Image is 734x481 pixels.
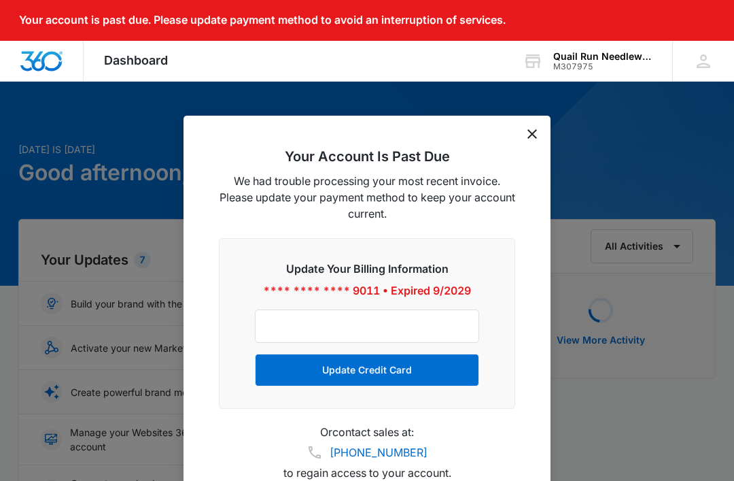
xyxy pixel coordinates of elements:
p: Or contact sales at: to regain access to your account. [219,425,515,480]
h2: Your Account Is Past Due [219,148,515,165]
div: Dashboard [84,41,188,81]
h3: Update Your Billing Information [255,261,479,277]
span: Dashboard [104,53,168,67]
p: Your account is past due. Please update payment method to avoid an interruption of services. [19,14,506,27]
div: account id [553,62,652,71]
button: Update Credit Card [255,354,479,386]
iframe: Secure card payment input frame [269,320,465,332]
a: [PHONE_NUMBER] [330,444,427,461]
div: account name [553,51,652,62]
p: We had trouble processing your most recent invoice. Please update your payment method to keep you... [219,173,515,222]
button: dismiss this dialog [527,129,537,139]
